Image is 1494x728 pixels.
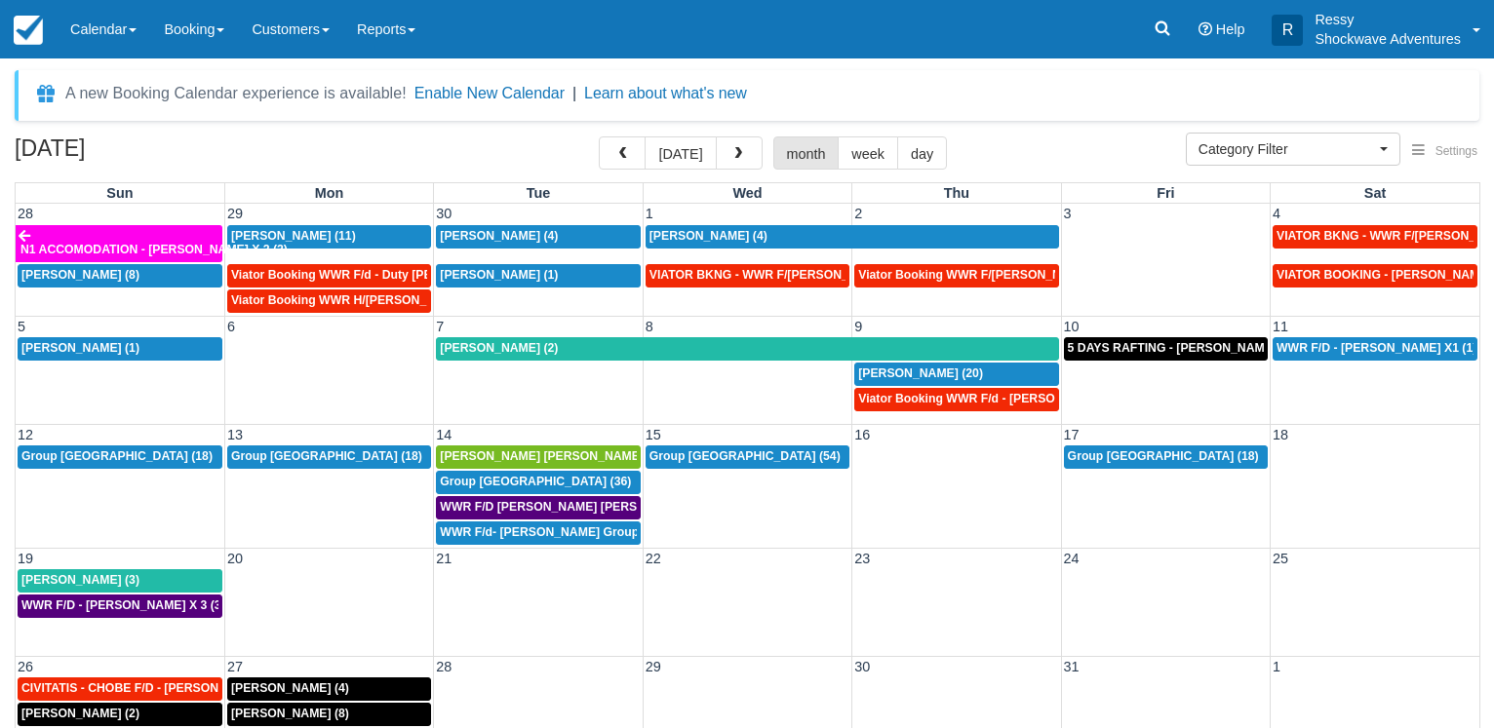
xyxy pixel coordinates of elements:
[21,449,213,463] span: Group [GEOGRAPHIC_DATA] (18)
[65,82,407,105] div: A new Booking Calendar experience is available!
[1273,225,1477,249] a: VIATOR BKNG - WWR F/[PERSON_NAME] 3 (3)
[1064,445,1268,469] a: Group [GEOGRAPHIC_DATA] (18)
[649,229,767,243] span: [PERSON_NAME] (4)
[1400,137,1489,166] button: Settings
[1271,551,1290,566] span: 25
[646,264,849,287] a: VIATOR BKNG - WWR F/[PERSON_NAME] X 3 (3)
[649,449,841,463] span: Group [GEOGRAPHIC_DATA] (54)
[227,264,431,287] a: Viator Booking WWR F/d - Duty [PERSON_NAME] 2 (2)
[227,677,431,701] a: [PERSON_NAME] (4)
[644,319,655,334] span: 8
[434,319,446,334] span: 7
[436,337,1058,361] a: [PERSON_NAME] (2)
[227,225,431,249] a: [PERSON_NAME] (11)
[16,551,35,566] span: 19
[440,268,558,282] span: [PERSON_NAME] (1)
[440,449,661,463] span: [PERSON_NAME] [PERSON_NAME] (2)
[440,229,558,243] span: [PERSON_NAME] (4)
[944,185,969,201] span: Thu
[852,551,872,566] span: 23
[18,264,222,287] a: [PERSON_NAME] (8)
[18,594,222,618] a: WWR F/D - [PERSON_NAME] X 3 (3)
[644,427,663,442] span: 15
[16,427,35,442] span: 12
[644,659,663,674] span: 29
[646,445,849,469] a: Group [GEOGRAPHIC_DATA] (54)
[231,681,349,695] span: [PERSON_NAME] (4)
[897,136,947,170] button: day
[225,319,237,334] span: 6
[231,707,349,720] span: [PERSON_NAME] (8)
[854,264,1058,287] a: Viator Booking WWR F/[PERSON_NAME] X 2 (2)
[18,337,222,361] a: [PERSON_NAME] (1)
[106,185,133,201] span: Sun
[852,319,864,334] span: 9
[414,84,565,103] button: Enable New Calendar
[1216,21,1245,37] span: Help
[852,659,872,674] span: 30
[584,85,747,101] a: Learn about what's new
[1273,337,1477,361] a: WWR F/D - [PERSON_NAME] X1 (1)
[527,185,551,201] span: Tue
[1435,144,1477,158] span: Settings
[18,677,222,701] a: CIVITATIS - CHOBE F/D - [PERSON_NAME] X 1 (1)
[21,573,139,587] span: [PERSON_NAME] (3)
[225,427,245,442] span: 13
[1199,139,1375,159] span: Category Filter
[436,521,640,545] a: WWR F/d- [PERSON_NAME] Group X 30 (30)
[231,449,422,463] span: Group [GEOGRAPHIC_DATA] (18)
[1272,15,1303,46] div: R
[21,598,225,612] span: WWR F/D - [PERSON_NAME] X 3 (3)
[21,268,139,282] span: [PERSON_NAME] (8)
[225,206,245,221] span: 29
[440,341,558,355] span: [PERSON_NAME] (2)
[20,243,288,256] span: N1 ACCOMODATION - [PERSON_NAME] X 2 (2)
[1062,319,1081,334] span: 10
[572,85,576,101] span: |
[225,659,245,674] span: 27
[1315,10,1461,29] p: Ressy
[440,525,691,539] span: WWR F/d- [PERSON_NAME] Group X 30 (30)
[1199,22,1212,36] i: Help
[852,427,872,442] span: 16
[645,136,716,170] button: [DATE]
[732,185,762,201] span: Wed
[1062,427,1081,442] span: 17
[440,475,631,488] span: Group [GEOGRAPHIC_DATA] (36)
[1062,659,1081,674] span: 31
[315,185,344,201] span: Mon
[1271,206,1282,221] span: 4
[227,445,431,469] a: Group [GEOGRAPHIC_DATA] (18)
[21,707,139,720] span: [PERSON_NAME] (2)
[225,551,245,566] span: 20
[21,341,139,355] span: [PERSON_NAME] (1)
[1277,341,1476,355] span: WWR F/D - [PERSON_NAME] X1 (1)
[644,206,655,221] span: 1
[773,136,840,170] button: month
[1271,659,1282,674] span: 1
[1068,449,1259,463] span: Group [GEOGRAPHIC_DATA] (18)
[231,268,540,282] span: Viator Booking WWR F/d - Duty [PERSON_NAME] 2 (2)
[1064,337,1268,361] a: 5 DAYS RAFTING - [PERSON_NAME] X 2 (4)
[858,268,1130,282] span: Viator Booking WWR F/[PERSON_NAME] X 2 (2)
[1271,319,1290,334] span: 11
[227,703,431,726] a: [PERSON_NAME] (8)
[852,206,864,221] span: 2
[1315,29,1461,49] p: Shockwave Adventures
[436,225,640,249] a: [PERSON_NAME] (4)
[646,225,1059,249] a: [PERSON_NAME] (4)
[16,206,35,221] span: 28
[854,363,1058,386] a: [PERSON_NAME] (20)
[1062,206,1074,221] span: 3
[1157,185,1174,201] span: Fri
[434,551,453,566] span: 21
[1186,133,1400,166] button: Category Filter
[436,445,640,469] a: [PERSON_NAME] [PERSON_NAME] (2)
[649,268,926,282] span: VIATOR BKNG - WWR F/[PERSON_NAME] X 3 (3)
[434,206,453,221] span: 30
[434,427,453,442] span: 14
[858,366,983,380] span: [PERSON_NAME] (20)
[858,392,1248,405] span: Viator Booking WWR F/d - [PERSON_NAME] [PERSON_NAME] X2 (2)
[14,16,43,45] img: checkfront-main-nav-mini-logo.png
[644,551,663,566] span: 22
